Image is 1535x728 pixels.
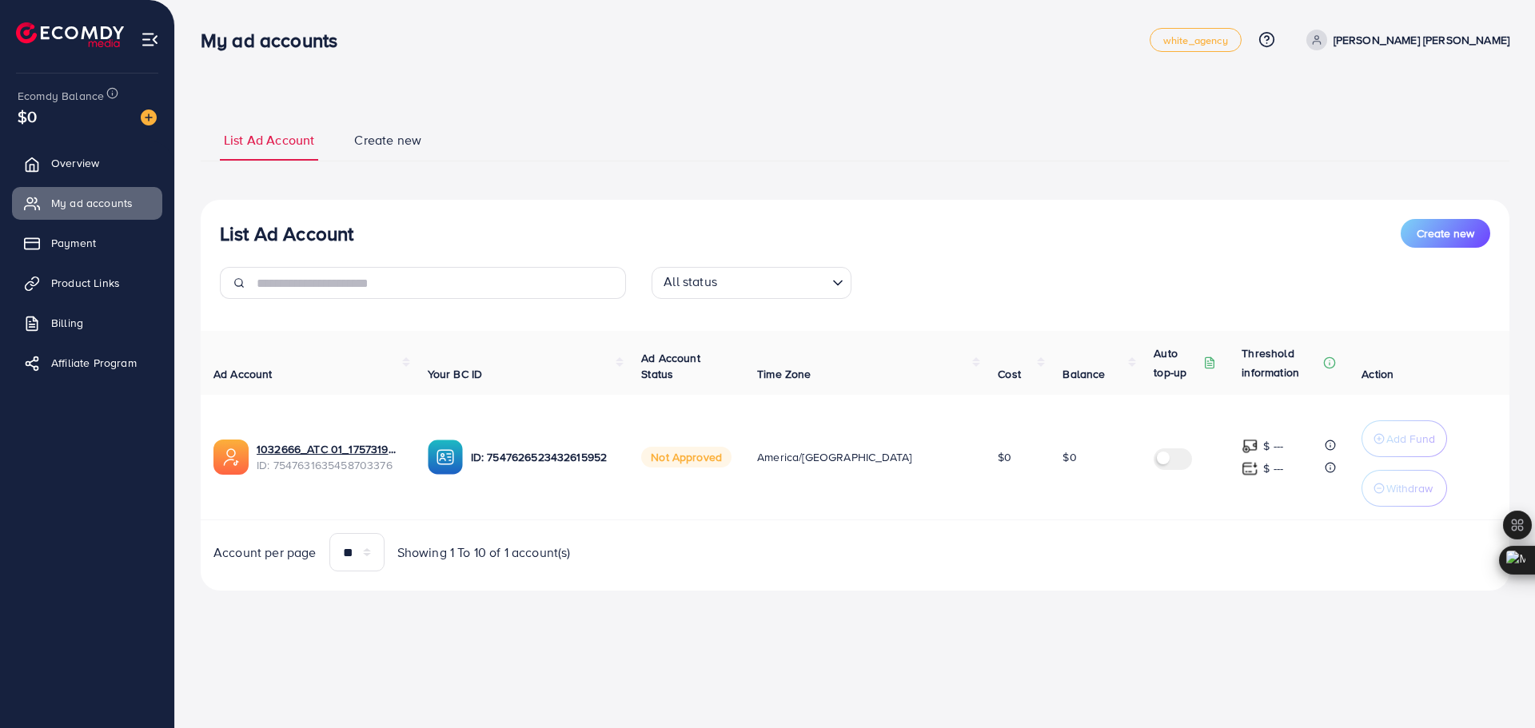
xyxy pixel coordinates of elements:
img: top-up amount [1242,438,1258,455]
span: Not Approved [641,447,732,467]
span: Cost [998,366,1021,382]
span: Create new [354,131,421,149]
button: Add Fund [1362,420,1447,457]
p: Withdraw [1386,479,1433,498]
div: Search for option [652,267,851,299]
iframe: Chat [1467,656,1523,716]
span: Time Zone [757,366,811,382]
p: Threshold information [1242,344,1320,382]
h3: List Ad Account [220,222,353,245]
span: Balance [1063,366,1105,382]
img: ic-ads-acc.e4c84228.svg [213,440,249,475]
div: <span class='underline'>1032666_ATC 01_1757319996015</span></br>7547631635458703376 [257,441,402,474]
span: Payment [51,235,96,251]
span: Billing [51,315,83,331]
a: Billing [12,307,162,339]
span: Affiliate Program [51,355,137,371]
h3: My ad accounts [201,29,350,52]
span: All status [660,269,720,295]
input: Search for option [722,270,826,295]
p: $ --- [1263,436,1283,455]
span: $0 [1063,449,1076,465]
span: America/[GEOGRAPHIC_DATA] [757,449,911,465]
img: logo [16,22,124,47]
span: Ad Account [213,366,273,382]
a: [PERSON_NAME] [PERSON_NAME] [1300,30,1509,50]
a: Product Links [12,267,162,299]
span: Account per page [213,543,317,562]
a: Affiliate Program [12,347,162,379]
span: My ad accounts [51,195,133,211]
span: Ecomdy Balance [18,88,104,104]
a: white_agency [1150,28,1242,52]
a: My ad accounts [12,187,162,219]
span: Showing 1 To 10 of 1 account(s) [397,543,571,562]
p: ID: 7547626523432615952 [471,448,616,467]
img: ic-ba-acc.ded83a64.svg [428,440,463,475]
span: ID: 7547631635458703376 [257,457,402,473]
p: Auto top-up [1154,344,1200,382]
button: Withdraw [1362,470,1447,507]
span: Create new [1417,225,1474,241]
span: Your BC ID [428,366,483,382]
button: Create new [1401,219,1490,248]
span: $0 [998,449,1011,465]
p: [PERSON_NAME] [PERSON_NAME] [1334,30,1509,50]
span: white_agency [1163,35,1228,46]
a: Payment [12,227,162,259]
p: $ --- [1263,459,1283,478]
p: Add Fund [1386,429,1435,448]
span: Product Links [51,275,120,291]
span: Overview [51,155,99,171]
span: Action [1362,366,1393,382]
span: List Ad Account [224,131,314,149]
a: 1032666_ATC 01_1757319996015 [257,441,402,457]
a: Overview [12,147,162,179]
img: top-up amount [1242,460,1258,477]
img: menu [141,30,159,49]
span: Ad Account Status [641,350,700,382]
img: image [141,109,157,125]
span: $0 [18,105,37,128]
